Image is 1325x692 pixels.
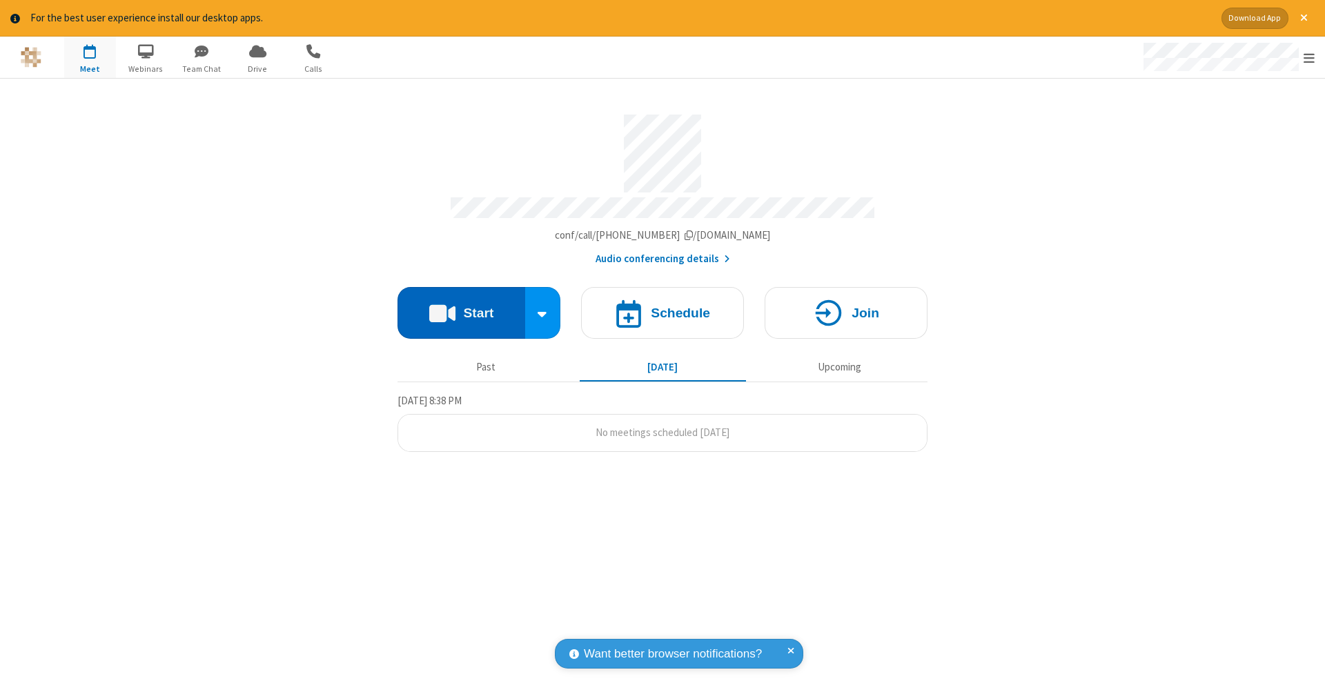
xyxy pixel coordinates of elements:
span: Team Chat [176,63,228,75]
h4: Join [852,306,879,319]
button: Copy my meeting room linkCopy my meeting room link [555,228,771,244]
span: Meet [64,63,116,75]
span: No meetings scheduled [DATE] [596,426,729,439]
button: Logo [5,37,57,78]
button: Schedule [581,287,744,339]
h4: Schedule [651,306,710,319]
section: Account details [397,104,927,266]
span: Calls [288,63,340,75]
span: Webinars [120,63,172,75]
div: For the best user experience install our desktop apps. [30,10,1211,26]
button: Upcoming [756,355,923,381]
span: Copy my meeting room link [555,228,771,241]
button: Past [403,355,569,381]
span: Drive [232,63,284,75]
span: Want better browser notifications? [584,645,762,663]
button: Download App [1221,8,1288,29]
button: Close alert [1293,8,1315,29]
img: QA Selenium DO NOT DELETE OR CHANGE [21,47,41,68]
button: Join [765,287,927,339]
h4: Start [463,306,493,319]
section: Today's Meetings [397,393,927,452]
div: Start conference options [525,287,561,339]
div: Open menu [1130,37,1325,78]
button: [DATE] [580,355,746,381]
span: [DATE] 8:38 PM [397,394,462,407]
button: Audio conferencing details [596,251,730,267]
button: Start [397,287,525,339]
